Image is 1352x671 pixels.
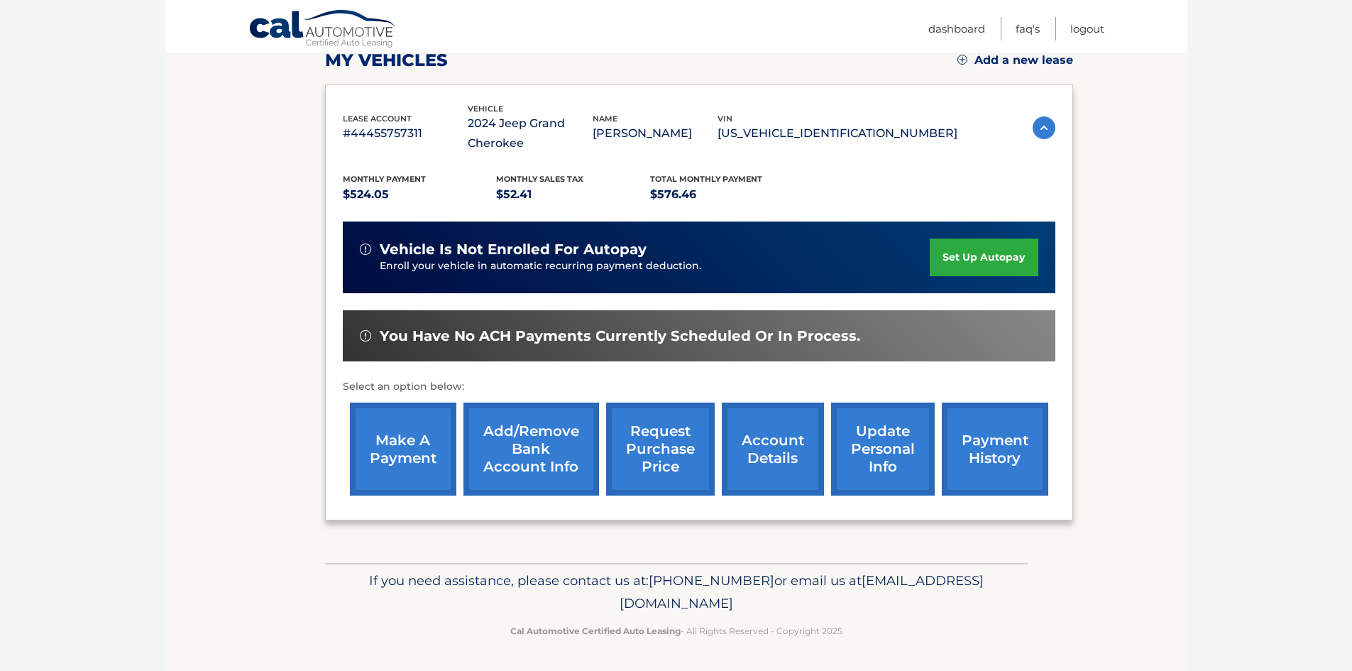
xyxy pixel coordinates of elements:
[718,124,957,143] p: [US_VEHICLE_IDENTIFICATION_NUMBER]
[468,104,503,114] span: vehicle
[343,185,497,204] p: $524.05
[957,55,967,65] img: add.svg
[606,403,715,496] a: request purchase price
[360,244,371,255] img: alert-white.svg
[1070,17,1104,40] a: Logout
[928,17,985,40] a: Dashboard
[957,53,1073,67] a: Add a new lease
[496,185,650,204] p: $52.41
[930,239,1038,276] a: set up autopay
[831,403,935,496] a: update personal info
[343,378,1055,395] p: Select an option below:
[380,258,930,274] p: Enroll your vehicle in automatic recurring payment deduction.
[1016,17,1040,40] a: FAQ's
[650,174,762,184] span: Total Monthly Payment
[248,9,397,50] a: Cal Automotive
[380,327,860,345] span: You have no ACH payments currently scheduled or in process.
[334,623,1018,638] p: - All Rights Reserved - Copyright 2025
[1033,116,1055,139] img: accordion-active.svg
[942,403,1048,496] a: payment history
[343,124,468,143] p: #44455757311
[593,114,617,124] span: name
[325,50,448,71] h2: my vehicles
[343,114,412,124] span: lease account
[718,114,732,124] span: vin
[360,330,371,342] img: alert-white.svg
[650,185,804,204] p: $576.46
[334,569,1018,615] p: If you need assistance, please contact us at: or email us at
[593,124,718,143] p: [PERSON_NAME]
[620,572,984,611] span: [EMAIL_ADDRESS][DOMAIN_NAME]
[463,403,599,496] a: Add/Remove bank account info
[496,174,583,184] span: Monthly sales Tax
[649,572,774,589] span: [PHONE_NUMBER]
[350,403,456,496] a: make a payment
[380,241,647,258] span: vehicle is not enrolled for autopay
[510,626,681,636] strong: Cal Automotive Certified Auto Leasing
[343,174,426,184] span: Monthly Payment
[722,403,824,496] a: account details
[468,114,593,153] p: 2024 Jeep Grand Cherokee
